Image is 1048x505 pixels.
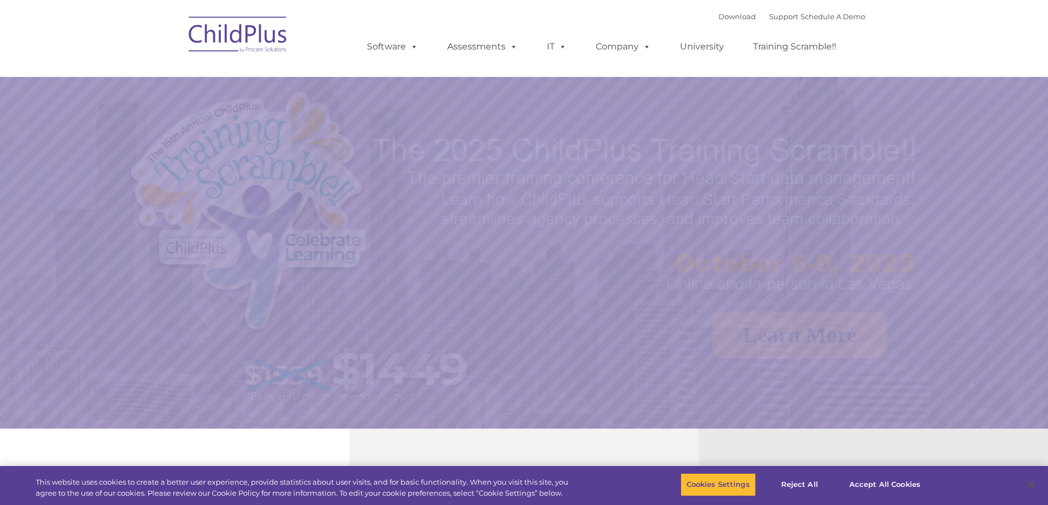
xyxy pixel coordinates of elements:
[681,473,756,496] button: Cookies Settings
[436,36,529,58] a: Assessments
[718,12,756,21] a: Download
[718,12,865,21] font: |
[712,312,887,358] a: Learn More
[765,473,834,496] button: Reject All
[183,9,293,64] img: ChildPlus by Procare Solutions
[843,473,926,496] button: Accept All Cookies
[536,36,578,58] a: IT
[800,12,865,21] a: Schedule A Demo
[36,477,577,498] div: This website uses cookies to create a better user experience, provide statistics about user visit...
[769,12,798,21] a: Support
[1018,473,1042,497] button: Close
[585,36,662,58] a: Company
[356,36,429,58] a: Software
[669,36,735,58] a: University
[742,36,847,58] a: Training Scramble!!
